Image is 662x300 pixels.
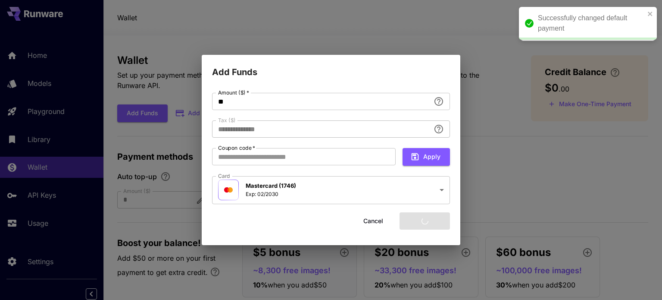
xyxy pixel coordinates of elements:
p: Exp: 02/2030 [246,190,296,198]
label: Amount ($) [218,89,249,96]
p: Mastercard (1746) [246,182,296,190]
label: Coupon code [218,144,255,152]
button: Cancel [354,212,393,230]
h2: Add Funds [202,55,460,79]
div: Successfully changed default payment [538,13,645,34]
label: Tax ($) [218,117,236,124]
button: Apply [403,148,450,166]
button: close [647,10,653,17]
label: Card [218,172,230,180]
